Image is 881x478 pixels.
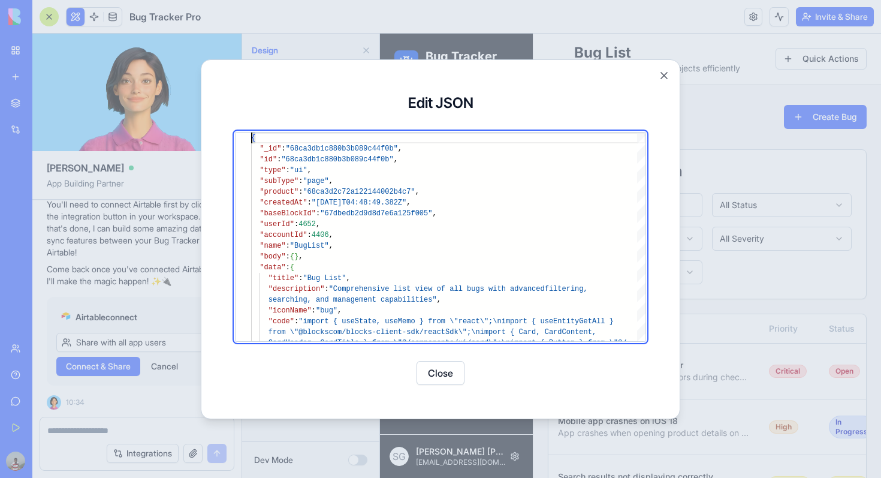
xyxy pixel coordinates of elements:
span: "description" [268,285,325,293]
span: "subType" [260,177,298,185]
span: 4406 [312,231,329,239]
span: "baseBlockId" [260,209,316,218]
span: : [312,306,316,315]
span: d\";\nimport { Button } from \"@/ [484,339,627,347]
span: "product" [260,188,298,196]
span: "68ca3d2c72a122144002b4c7" [303,188,415,196]
span: , [337,306,342,315]
p: [EMAIL_ADDRESS][DOMAIN_NAME] [36,424,126,434]
button: Close [417,361,464,385]
div: In Progress [449,382,494,405]
span: Dashboard [34,76,77,88]
div: Open [449,331,480,344]
span: "createdAt" [260,199,307,207]
span: "code" [268,317,294,326]
p: 3 of 3 bugs [168,87,276,101]
div: Mobile app crashes on iOS 18 [178,381,370,393]
div: Search results not displaying correctly [178,437,370,449]
span: { [290,252,294,261]
a: Projects [14,116,138,135]
span: , [298,252,303,261]
span: : [277,155,281,164]
h1: Bug Reports [168,65,276,87]
div: Users experiencing timeout errors during checkout process [178,338,370,350]
span: , [398,145,402,153]
span: , [432,209,436,218]
span: : [294,317,298,326]
span: Bug List [34,98,67,110]
span: , [346,274,350,282]
span: : [286,242,290,250]
span: : [307,231,312,239]
span: , [316,220,320,229]
button: Create Bug [404,71,487,95]
div: Filters & Search [183,131,472,145]
span: : [281,145,285,153]
span: "title" [268,274,298,282]
span: : [286,166,290,175]
button: Close [658,70,670,82]
span: { [251,134,255,142]
span: "accountId" [260,231,307,239]
div: Title [178,289,370,301]
span: : [316,209,320,218]
span: , [394,155,398,164]
h2: Bug List [194,10,360,29]
span: , [329,231,333,239]
span: CardHeader, CardTitle } from \"@/components/ui/car [268,339,484,347]
h1: Bug Tracker [46,14,128,31]
span: } [294,252,298,261]
span: , [415,188,420,196]
span: : [286,263,290,272]
span: "68ca3db1c880b3b089c44f0b" [281,155,393,164]
span: "ui" [290,166,307,175]
p: [PERSON_NAME] [PERSON_NAME] [36,412,126,424]
h3: Edit JSON [235,94,646,113]
div: App crashes when opening product details on iOS 18 devices [178,393,370,405]
span: "67dbedb2d9d8d7e6a125f005" [320,209,432,218]
span: "Bug List" [303,274,346,282]
span: "id" [260,155,277,164]
span: searching, and management capabilities" [268,296,437,304]
span: "_id" [260,145,281,153]
span: : [298,274,303,282]
p: Manage your bugs and projects efficiently [194,29,360,41]
a: Bug List [14,94,138,113]
div: Payment gateway timeout error [178,326,370,338]
div: Testing [449,443,488,456]
span: : [294,220,298,229]
span: { [290,263,294,272]
span: , [437,296,441,304]
span: "68ca3db1c880b3b089c44f0b" [286,145,398,153]
span: : [307,199,312,207]
div: Critical [389,331,427,344]
span: , [329,242,333,250]
div: Status [449,289,494,301]
span: , [329,177,333,185]
span: ort { useEntityGetAll } [514,317,614,326]
span: "iconName" [268,306,312,315]
span: "BugList" [290,242,329,250]
span: Projects [34,119,65,131]
span: "bug" [316,306,337,315]
div: Medium [389,443,430,456]
span: : [286,252,290,261]
span: : [324,285,328,293]
a: Dashboard [14,73,138,92]
span: mport { Card, CardContent, [484,328,596,336]
span: "body" [260,252,285,261]
span: "userId" [260,220,294,229]
span: "data" [260,263,285,272]
span: "type" [260,166,285,175]
div: High [389,387,418,400]
button: Quick Actions [396,14,487,36]
span: S G [10,413,29,432]
span: , [406,199,411,207]
span: : [298,177,303,185]
span: 4652 [298,220,316,229]
span: from \"@blockscom/blocks-client-sdk/reactSdk\";\ni [268,328,484,336]
span: "page" [303,177,328,185]
span: "[DATE]T04:48:49.382Z" [312,199,406,207]
span: "name" [260,242,285,250]
span: , [307,166,312,175]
